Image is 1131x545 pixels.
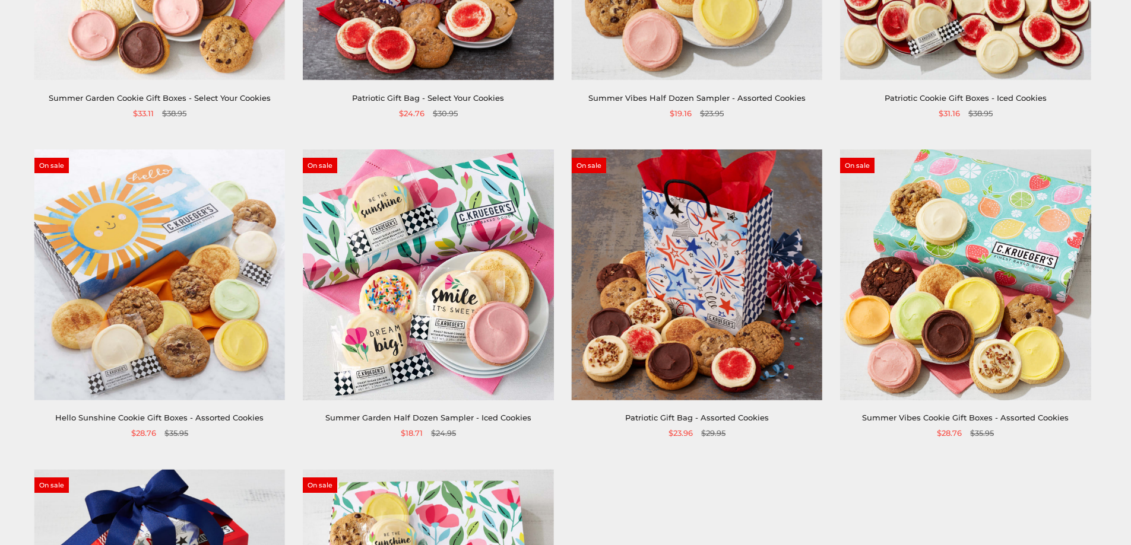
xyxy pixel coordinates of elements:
[162,107,186,120] span: $38.95
[840,158,875,173] span: On sale
[303,158,337,173] span: On sale
[303,477,337,493] span: On sale
[34,477,69,493] span: On sale
[937,427,962,439] span: $28.76
[572,158,606,173] span: On sale
[34,158,69,173] span: On sale
[572,149,822,400] img: Patriotic Gift Bag - Assorted Cookies
[164,427,188,439] span: $35.95
[399,107,424,120] span: $24.76
[700,107,724,120] span: $23.95
[840,149,1091,400] img: Summer Vibes Cookie Gift Boxes - Assorted Cookies
[55,413,264,422] a: Hello Sunshine Cookie Gift Boxes - Assorted Cookies
[401,427,423,439] span: $18.71
[939,107,960,120] span: $31.16
[862,413,1069,422] a: Summer Vibes Cookie Gift Boxes - Assorted Cookies
[431,427,456,439] span: $24.95
[970,427,994,439] span: $35.95
[669,427,693,439] span: $23.96
[625,413,769,422] a: Patriotic Gift Bag - Assorted Cookies
[352,93,504,103] a: Patriotic Gift Bag - Select Your Cookies
[433,107,458,120] span: $30.95
[303,149,553,400] img: Summer Garden Half Dozen Sampler - Iced Cookies
[34,149,285,400] img: Hello Sunshine Cookie Gift Boxes - Assorted Cookies
[588,93,806,103] a: Summer Vibes Half Dozen Sampler - Assorted Cookies
[670,107,692,120] span: $19.16
[968,107,993,120] span: $38.95
[325,413,531,422] a: Summer Garden Half Dozen Sampler - Iced Cookies
[885,93,1047,103] a: Patriotic Cookie Gift Boxes - Iced Cookies
[9,500,123,536] iframe: Sign Up via Text for Offers
[49,93,271,103] a: Summer Garden Cookie Gift Boxes - Select Your Cookies
[131,427,156,439] span: $28.76
[133,107,154,120] span: $33.11
[701,427,726,439] span: $29.95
